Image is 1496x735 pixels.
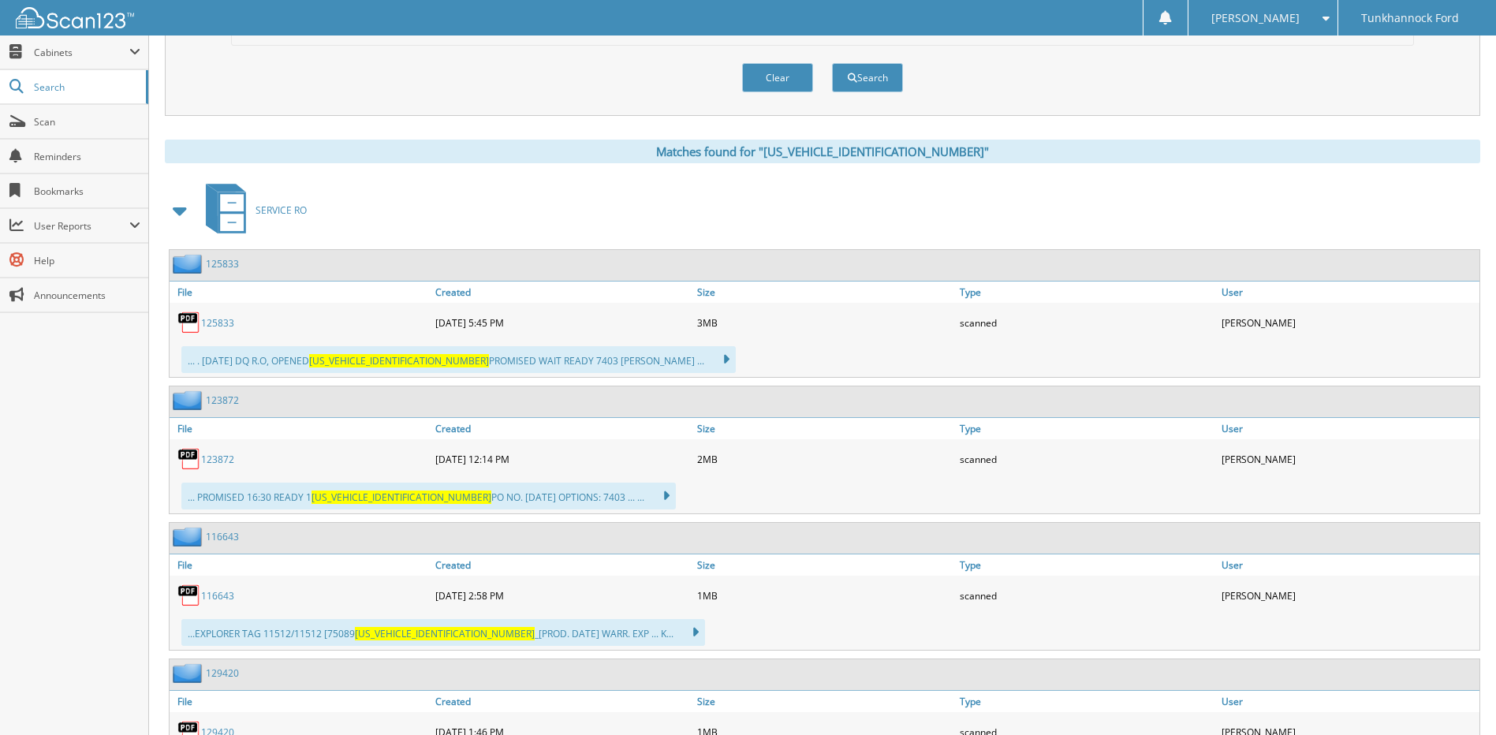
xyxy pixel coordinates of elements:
[1218,554,1479,576] a: User
[956,418,1218,439] a: Type
[431,443,693,475] div: [DATE] 12:14 PM
[693,282,955,303] a: Size
[173,390,206,410] img: folder2.png
[693,554,955,576] a: Size
[34,289,140,302] span: Announcements
[956,554,1218,576] a: Type
[170,691,431,712] a: File
[1218,691,1479,712] a: User
[170,554,431,576] a: File
[309,354,489,367] span: [US_VEHICLE_IDENTIFICATION_NUMBER]
[693,443,955,475] div: 2MB
[34,46,129,59] span: Cabinets
[16,7,134,28] img: scan123-logo-white.svg
[956,580,1218,611] div: scanned
[206,257,239,270] a: 125833
[1218,307,1479,338] div: [PERSON_NAME]
[170,282,431,303] a: File
[693,307,955,338] div: 3MB
[1218,282,1479,303] a: User
[34,115,140,129] span: Scan
[34,185,140,198] span: Bookmarks
[355,627,535,640] span: [US_VEHICLE_IDENTIFICATION_NUMBER]
[173,663,206,683] img: folder2.png
[170,418,431,439] a: File
[34,254,140,267] span: Help
[201,453,234,466] a: 123872
[165,140,1480,163] div: Matches found for "[US_VEHICLE_IDENTIFICATION_NUMBER]"
[181,619,705,646] div: ...EXPLORER TAG 11512/11512 [75089 _[PROD. DATE] WARR. EXP ... K...
[431,418,693,439] a: Created
[181,346,736,373] div: ... . [DATE] DQ R.O, OPENED PROMISED WAIT READY 7403 [PERSON_NAME] ...
[431,307,693,338] div: [DATE] 5:45 PM
[206,666,239,680] a: 129420
[956,443,1218,475] div: scanned
[956,691,1218,712] a: Type
[177,447,201,471] img: PDF.png
[201,316,234,330] a: 125833
[34,219,129,233] span: User Reports
[693,418,955,439] a: Size
[1218,443,1479,475] div: [PERSON_NAME]
[956,282,1218,303] a: Type
[742,63,813,92] button: Clear
[206,530,239,543] a: 116643
[431,554,693,576] a: Created
[1218,418,1479,439] a: User
[177,311,201,334] img: PDF.png
[431,580,693,611] div: [DATE] 2:58 PM
[1361,13,1459,23] span: Tunkhannock Ford
[312,491,491,504] span: [US_VEHICLE_IDENTIFICATION_NUMBER]
[431,282,693,303] a: Created
[693,580,955,611] div: 1MB
[956,307,1218,338] div: scanned
[1211,13,1300,23] span: [PERSON_NAME]
[693,691,955,712] a: Size
[832,63,903,92] button: Search
[181,483,676,509] div: ... PROMISED 16:30 READY 1 PO NO. [DATE] OPTIONS: 7403 ... ...
[431,691,693,712] a: Created
[34,150,140,163] span: Reminders
[1218,580,1479,611] div: [PERSON_NAME]
[196,179,307,241] a: SERVICE RO
[173,527,206,547] img: folder2.png
[256,203,307,217] span: SERVICE RO
[201,589,234,603] a: 116643
[177,584,201,607] img: PDF.png
[206,394,239,407] a: 123872
[173,254,206,274] img: folder2.png
[34,80,138,94] span: Search
[1417,659,1496,735] iframe: Chat Widget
